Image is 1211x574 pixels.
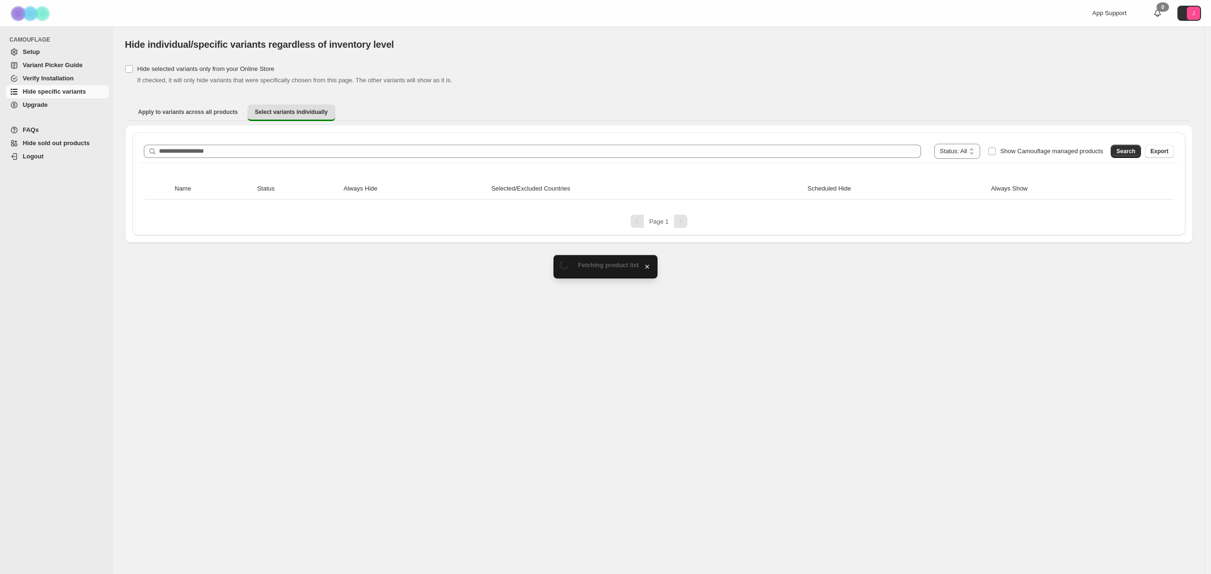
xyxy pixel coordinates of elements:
th: Status [254,178,341,200]
span: App Support [1092,9,1126,17]
span: FAQs [23,126,39,133]
a: Verify Installation [6,72,109,85]
a: 0 [1153,9,1162,18]
span: Select variants individually [255,108,328,116]
div: Select variants individually [125,125,1193,243]
span: Hide individual/specific variants regardless of inventory level [125,39,394,50]
span: Apply to variants across all products [138,108,238,116]
span: Export [1150,148,1168,155]
span: Fetching product list [578,261,639,269]
nav: Pagination [140,215,1178,228]
button: Select variants individually [247,104,335,121]
img: Camouflage [8,0,55,26]
span: Logout [23,153,44,160]
a: Hide sold out products [6,137,109,150]
span: Hide specific variants [23,88,86,95]
th: Name [172,178,254,200]
th: Selected/Excluded Countries [488,178,805,200]
a: Logout [6,150,109,163]
a: Hide specific variants [6,85,109,98]
span: Upgrade [23,101,48,108]
a: Setup [6,45,109,59]
span: Page 1 [649,218,668,225]
button: Export [1145,145,1174,158]
th: Scheduled Hide [805,178,988,200]
button: Apply to variants across all products [131,104,246,120]
span: Show Camouflage managed products [1000,148,1103,155]
a: Upgrade [6,98,109,112]
span: Hide sold out products [23,139,90,147]
a: Variant Picker Guide [6,59,109,72]
span: Setup [23,48,40,55]
button: Search [1111,145,1141,158]
th: Always Show [988,178,1146,200]
text: J [1192,10,1195,16]
span: Verify Installation [23,75,74,82]
span: Hide selected variants only from your Online Store [137,65,274,72]
span: CAMOUFLAGE [9,36,109,43]
a: FAQs [6,123,109,137]
span: Avatar with initials J [1187,7,1200,20]
span: Search [1116,148,1135,155]
th: Always Hide [341,178,488,200]
button: Avatar with initials J [1177,6,1201,21]
span: If checked, it will only hide variants that were specifically chosen from this page. The other va... [137,77,452,84]
div: 0 [1157,2,1169,12]
span: Variant Picker Guide [23,61,82,69]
